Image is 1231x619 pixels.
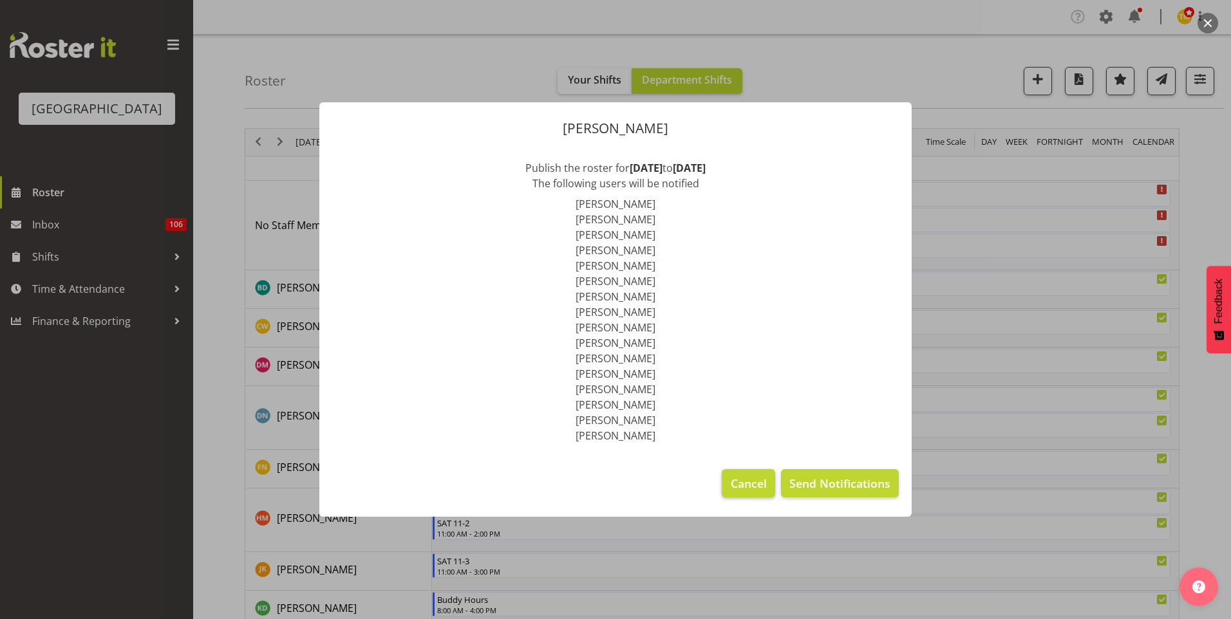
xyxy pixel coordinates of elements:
[789,475,890,492] span: Send Notifications
[332,289,899,304] li: [PERSON_NAME]
[731,475,767,492] span: Cancel
[332,176,899,191] p: The following users will be notified
[332,243,899,258] li: [PERSON_NAME]
[332,412,899,428] li: [PERSON_NAME]
[332,160,899,176] p: Publish the roster for to
[332,397,899,412] li: [PERSON_NAME]
[1192,580,1205,593] img: help-xxl-2.png
[332,258,899,273] li: [PERSON_NAME]
[332,304,899,320] li: [PERSON_NAME]
[332,320,899,335] li: [PERSON_NAME]
[332,335,899,351] li: [PERSON_NAME]
[332,273,899,289] li: [PERSON_NAME]
[332,212,899,227] li: [PERSON_NAME]
[332,196,899,212] li: [PERSON_NAME]
[1207,266,1231,353] button: Feedback - Show survey
[1213,279,1225,324] span: Feedback
[332,122,899,135] p: [PERSON_NAME]
[630,161,662,175] strong: [DATE]
[673,161,706,175] strong: [DATE]
[332,428,899,443] li: [PERSON_NAME]
[781,469,899,497] button: Send Notifications
[332,366,899,382] li: [PERSON_NAME]
[332,227,899,243] li: [PERSON_NAME]
[332,351,899,366] li: [PERSON_NAME]
[332,382,899,397] li: [PERSON_NAME]
[722,469,775,497] button: Cancel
